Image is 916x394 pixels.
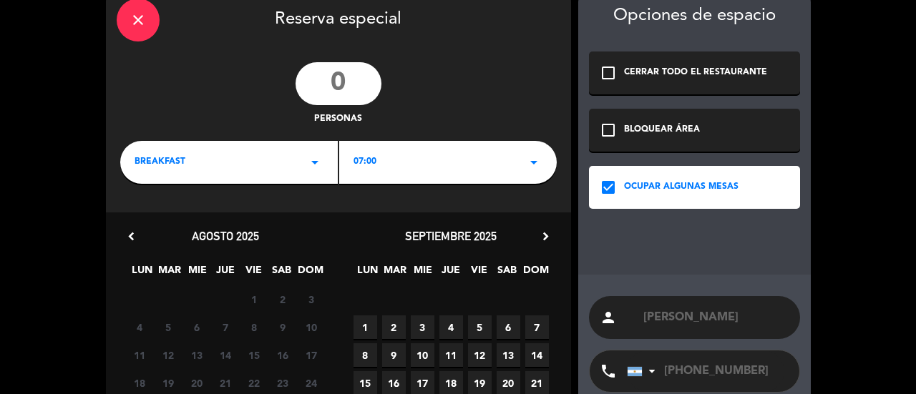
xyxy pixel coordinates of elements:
[624,123,700,137] div: BLOQUEAR ÁREA
[271,287,295,311] span: 2
[314,112,362,127] span: personas
[271,315,295,339] span: 9
[124,229,139,244] i: chevron_left
[298,262,321,285] span: DOM
[384,262,407,285] span: MAR
[157,315,180,339] span: 5
[405,229,497,243] span: septiembre 2025
[411,262,435,285] span: MIE
[589,6,800,26] div: Opciones de espacio
[128,343,152,367] span: 11
[354,155,376,169] span: 07:00
[523,262,547,285] span: DOM
[525,315,549,339] span: 7
[600,309,617,326] i: person
[354,343,377,367] span: 8
[538,229,553,244] i: chevron_right
[624,180,739,194] div: OCUPAR ALGUNAS MESAS
[135,155,185,169] span: BREAKFAST
[468,315,492,339] span: 5
[382,315,406,339] span: 2
[497,343,520,367] span: 13
[382,343,406,367] span: 9
[157,343,180,367] span: 12
[270,262,293,285] span: SAB
[214,262,238,285] span: JUE
[642,307,789,327] input: Nombre
[214,315,238,339] span: 7
[185,343,209,367] span: 13
[128,315,152,339] span: 4
[306,154,323,171] i: arrow_drop_down
[600,122,617,139] i: check_box_outline_blank
[300,315,323,339] span: 10
[468,343,492,367] span: 12
[243,287,266,311] span: 1
[130,262,154,285] span: LUN
[497,315,520,339] span: 6
[356,262,379,285] span: LUN
[243,343,266,367] span: 15
[271,343,295,367] span: 16
[627,350,784,392] input: Teléfono
[300,287,323,311] span: 3
[525,154,542,171] i: arrow_drop_down
[186,262,210,285] span: MIE
[600,64,617,82] i: check_box_outline_blank
[243,315,266,339] span: 8
[495,262,519,285] span: SAB
[439,343,463,367] span: 11
[354,315,377,339] span: 1
[600,363,617,380] i: phone
[130,11,147,29] i: close
[525,343,549,367] span: 14
[628,351,661,391] div: Argentina: +54
[300,343,323,367] span: 17
[624,66,767,80] div: CERRAR TODO EL RESTAURANTE
[600,179,617,196] i: check_box
[467,262,491,285] span: VIE
[296,62,381,105] input: 0
[158,262,182,285] span: MAR
[439,262,463,285] span: JUE
[185,315,209,339] span: 6
[439,315,463,339] span: 4
[411,343,434,367] span: 10
[214,343,238,367] span: 14
[242,262,265,285] span: VIE
[411,315,434,339] span: 3
[192,229,259,243] span: agosto 2025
